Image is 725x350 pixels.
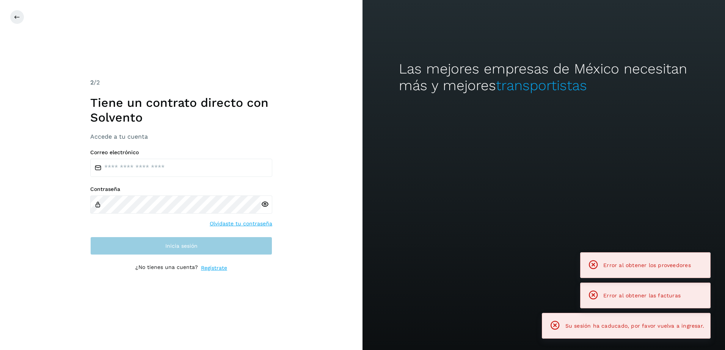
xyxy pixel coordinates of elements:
[210,220,272,228] a: Olvidaste tu contraseña
[90,95,272,125] h1: Tiene un contrato directo con Solvento
[135,264,198,272] p: ¿No tienes una cuenta?
[90,133,272,140] h3: Accede a tu cuenta
[90,237,272,255] button: Inicia sesión
[90,149,272,156] label: Correo electrónico
[399,61,689,94] h2: Las mejores empresas de México necesitan más y mejores
[565,323,704,329] span: Su sesión ha caducado, por favor vuelva a ingresar.
[496,77,587,94] span: transportistas
[603,262,691,268] span: Error al obtener los proveedores
[165,243,198,248] span: Inicia sesión
[90,79,94,86] span: 2
[603,292,681,298] span: Error al obtener las facturas
[201,264,227,272] a: Regístrate
[90,186,272,192] label: Contraseña
[90,78,272,87] div: /2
